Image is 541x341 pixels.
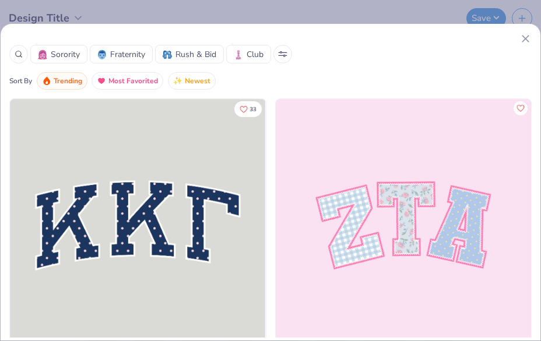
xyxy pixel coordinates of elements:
button: Newest [168,72,216,90]
span: Sorority [51,48,80,61]
img: Fraternity [97,50,107,59]
button: Trending [37,72,87,90]
img: Sorority [38,50,47,59]
button: FraternityFraternity [90,45,153,63]
button: Sort Popup Button [273,45,292,63]
button: Most Favorited [92,72,163,90]
img: Newest.gif [173,76,182,86]
div: Sort By [9,76,32,86]
button: ClubClub [226,45,271,63]
span: 33 [250,106,257,112]
span: Rush & Bid [175,48,216,61]
button: Like [234,101,262,117]
span: Club [247,48,264,61]
button: Rush & BidRush & Bid [155,45,224,63]
img: Club [234,50,243,59]
span: Fraternity [110,48,145,61]
img: trending.gif [42,76,51,86]
span: Most Favorited [108,74,158,88]
span: Trending [54,74,82,88]
span: Newest [185,74,210,88]
button: SororitySorority [30,45,87,63]
img: Rush & Bid [163,50,172,59]
button: Like [514,101,528,115]
img: most_fav.gif [97,76,106,86]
